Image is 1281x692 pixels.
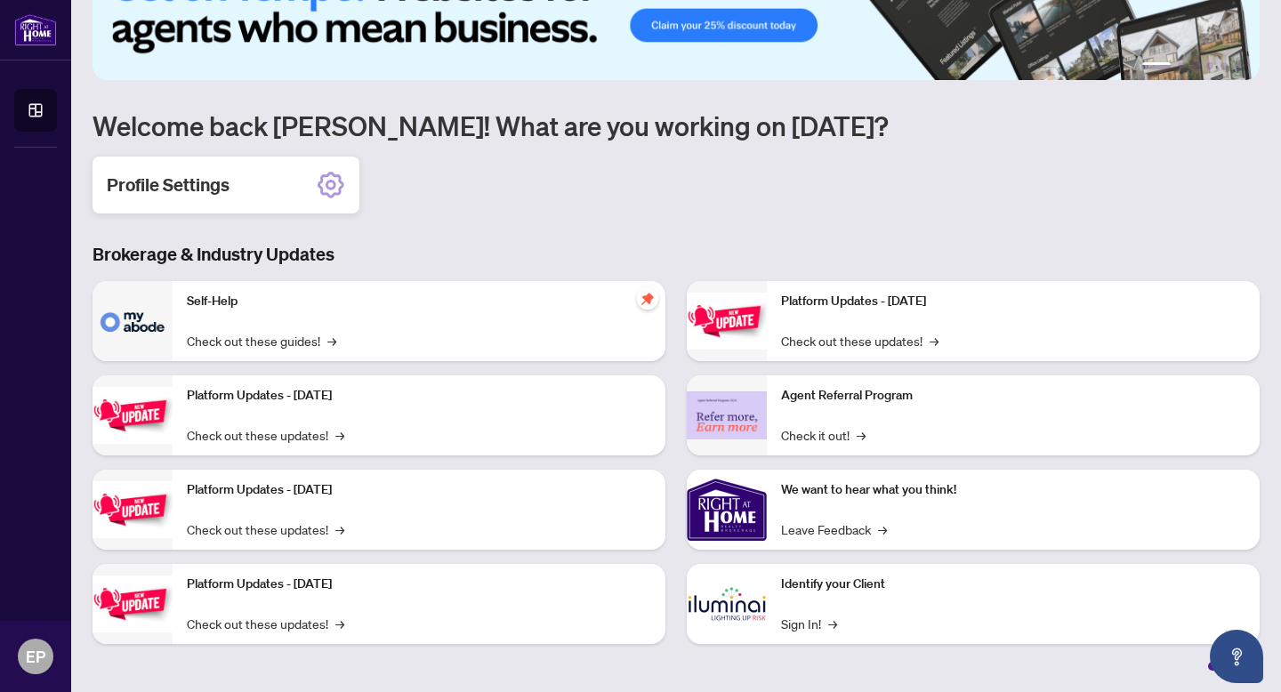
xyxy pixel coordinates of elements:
[327,331,336,350] span: →
[930,331,939,350] span: →
[1235,62,1242,69] button: 6
[93,242,1260,267] h3: Brokerage & Industry Updates
[187,292,651,311] p: Self-Help
[1192,62,1199,69] button: 3
[687,293,767,349] img: Platform Updates - June 23, 2025
[26,644,45,669] span: EP
[1178,62,1185,69] button: 2
[1206,62,1213,69] button: 4
[187,519,344,539] a: Check out these updates!→
[14,13,57,46] img: logo
[781,292,1245,311] p: Platform Updates - [DATE]
[93,109,1260,142] h1: Welcome back [PERSON_NAME]! What are you working on [DATE]?
[93,387,173,443] img: Platform Updates - September 16, 2025
[1210,630,1263,683] button: Open asap
[187,575,651,594] p: Platform Updates - [DATE]
[335,425,344,445] span: →
[1142,62,1171,69] button: 1
[857,425,866,445] span: →
[687,391,767,440] img: Agent Referral Program
[187,425,344,445] a: Check out these updates!→
[781,425,866,445] a: Check it out!→
[187,386,651,406] p: Platform Updates - [DATE]
[187,614,344,633] a: Check out these updates!→
[187,331,336,350] a: Check out these guides!→
[878,519,887,539] span: →
[781,331,939,350] a: Check out these updates!→
[93,281,173,361] img: Self-Help
[828,614,837,633] span: →
[187,480,651,500] p: Platform Updates - [DATE]
[637,288,658,310] span: pushpin
[335,614,344,633] span: →
[781,386,1245,406] p: Agent Referral Program
[781,480,1245,500] p: We want to hear what you think!
[107,173,230,197] h2: Profile Settings
[687,470,767,550] img: We want to hear what you think!
[93,575,173,632] img: Platform Updates - July 8, 2025
[781,575,1245,594] p: Identify your Client
[781,519,887,539] a: Leave Feedback→
[1221,62,1228,69] button: 5
[335,519,344,539] span: →
[687,564,767,644] img: Identify your Client
[781,614,837,633] a: Sign In!→
[93,481,173,537] img: Platform Updates - July 21, 2025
